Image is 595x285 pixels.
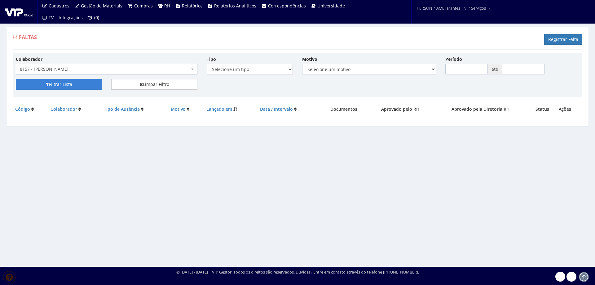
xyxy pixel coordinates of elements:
a: Tipo de Ausência [104,106,140,112]
span: 8157 - MARCO ANTONIO CUSTODIO DE ARAUJO [16,64,197,74]
th: Aprovado pela Diretoria RH [433,104,528,115]
th: Documentos [320,104,368,115]
a: Lançado em [206,106,232,112]
span: RH [164,3,170,9]
label: Colaborador [16,56,42,62]
span: Integrações [59,15,83,20]
a: Colaborador [51,106,77,112]
button: Filtrar Lista [16,79,102,90]
a: TV [39,12,56,24]
th: Aprovado pelo RH [368,104,433,115]
div: © [DATE] - [DATE] | VIP Gestor. Todos os direitos são reservados. Dúvidas? Entre em contato atrav... [176,269,419,275]
a: (0) [85,12,102,24]
a: Integrações [56,12,85,24]
span: 8157 - MARCO ANTONIO CUSTODIO DE ARAUJO [20,66,190,72]
a: Data / Intervalo [260,106,293,112]
span: Relatórios [182,3,203,9]
span: Relatórios Analíticos [214,3,256,9]
span: Faltas [19,34,37,41]
span: Universidade [317,3,345,9]
img: logo [5,7,33,16]
span: até [488,64,502,74]
span: TV [49,15,54,20]
label: Tipo [207,56,216,62]
th: Ações [556,104,582,115]
span: Correspondências [268,3,306,9]
span: Cadastros [49,3,69,9]
span: [PERSON_NAME].arantes | VIP Serviços [416,5,486,11]
a: Motivo [171,106,186,112]
a: Código [15,106,30,112]
span: Gestão de Materiais [81,3,122,9]
th: Status [528,104,556,115]
a: Registrar Falta [544,34,582,45]
a: Limpar Filtro [111,79,197,90]
label: Período [445,56,462,62]
span: (0) [94,15,99,20]
label: Motivo [302,56,317,62]
span: Compras [134,3,153,9]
